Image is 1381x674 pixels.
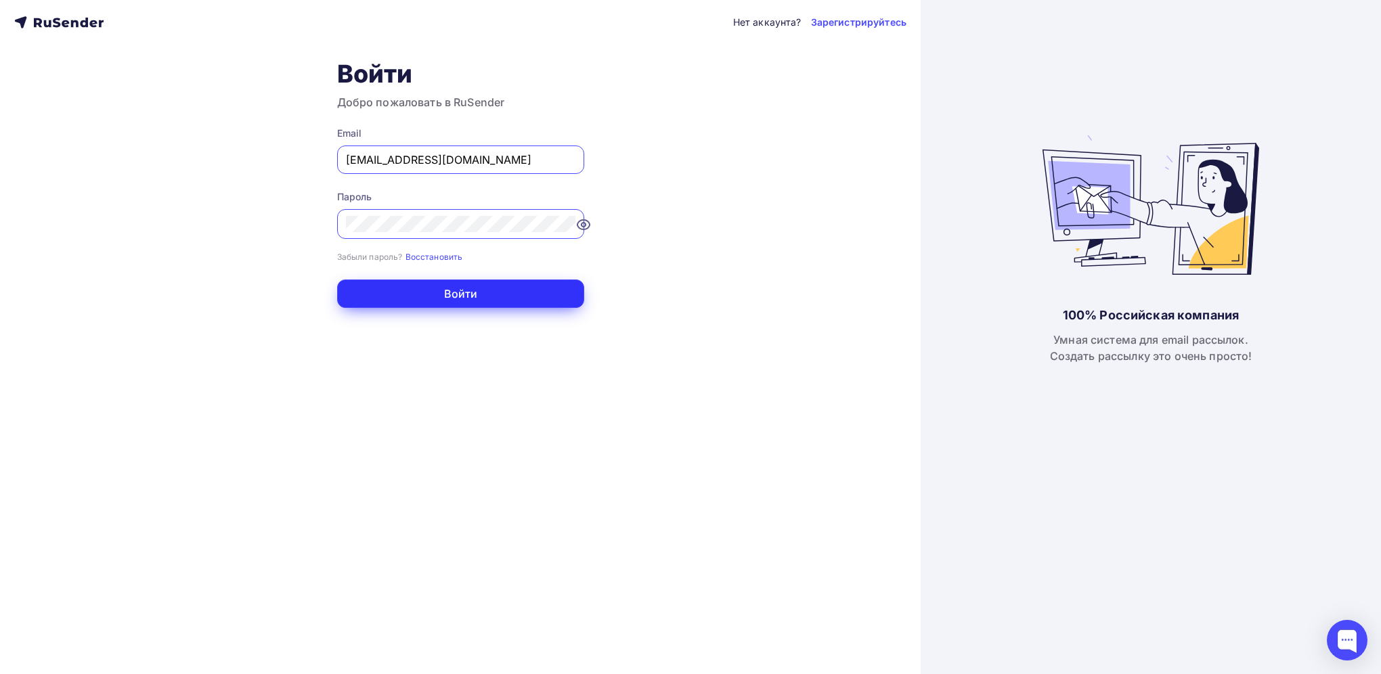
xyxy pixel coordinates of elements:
div: 100% Российская компания [1063,307,1239,323]
a: Зарегистрируйтесь [811,16,906,29]
h3: Добро пожаловать в RuSender [337,94,584,110]
h1: Войти [337,59,584,89]
div: Умная система для email рассылок. Создать рассылку это очень просто! [1050,332,1252,364]
div: Нет аккаунта? [733,16,802,29]
small: Восстановить [405,252,463,262]
button: Войти [337,279,584,308]
div: Пароль [337,190,584,204]
a: Восстановить [405,250,463,262]
div: Email [337,127,584,140]
small: Забыли пароль? [337,252,403,262]
input: Укажите свой email [346,152,575,168]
